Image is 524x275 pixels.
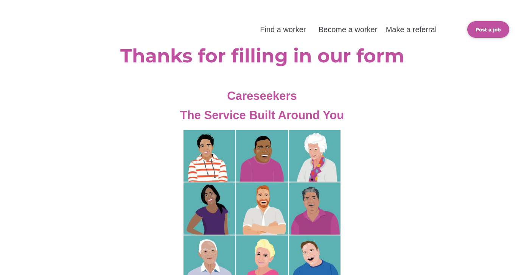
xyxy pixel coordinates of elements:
a: Post a job [467,21,509,38]
b: Thanks for filling in our form [120,44,404,67]
a: Make a referral [386,25,437,34]
a: Find a worker [260,25,306,34]
b: Post a job [476,26,501,33]
a: Become a worker [319,25,378,34]
span: Careseekers The Service Built Around You [180,89,344,122]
